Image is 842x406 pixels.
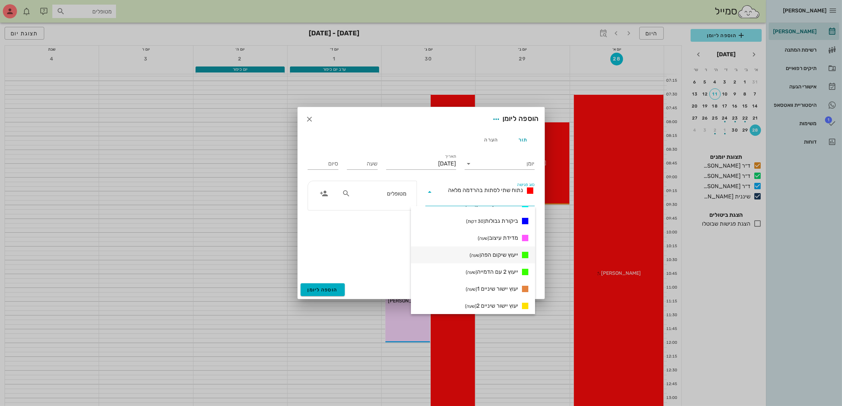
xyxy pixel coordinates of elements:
[517,182,535,187] label: סוג פגישה
[448,187,523,193] span: נתוח שתי לסתות בהרדמה מלאה
[466,286,477,292] small: (שעה)
[478,234,518,242] span: מדידת עיצוב
[465,302,518,310] span: יעוץ יישור שיניים 2
[445,154,456,159] label: תאריך
[478,236,489,241] small: (שעה)
[466,219,485,224] small: (30 דקות)
[465,303,476,309] small: (שעה)
[465,158,535,169] div: יומן
[466,269,477,275] small: (שעה)
[470,253,481,258] small: (שעה)
[475,131,507,148] div: הערה
[470,251,518,259] span: ייעוץ שיקום הפה
[490,113,539,126] div: הוספה ליומן
[308,287,338,293] span: הוספה ליומן
[507,131,539,148] div: תור
[466,285,518,293] span: יעוץ יישור שיניים 1
[466,268,518,276] span: ייעוץ 2 עם הדמייה
[466,217,518,225] span: ביקורת גבולות
[301,283,345,296] button: הוספה ליומן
